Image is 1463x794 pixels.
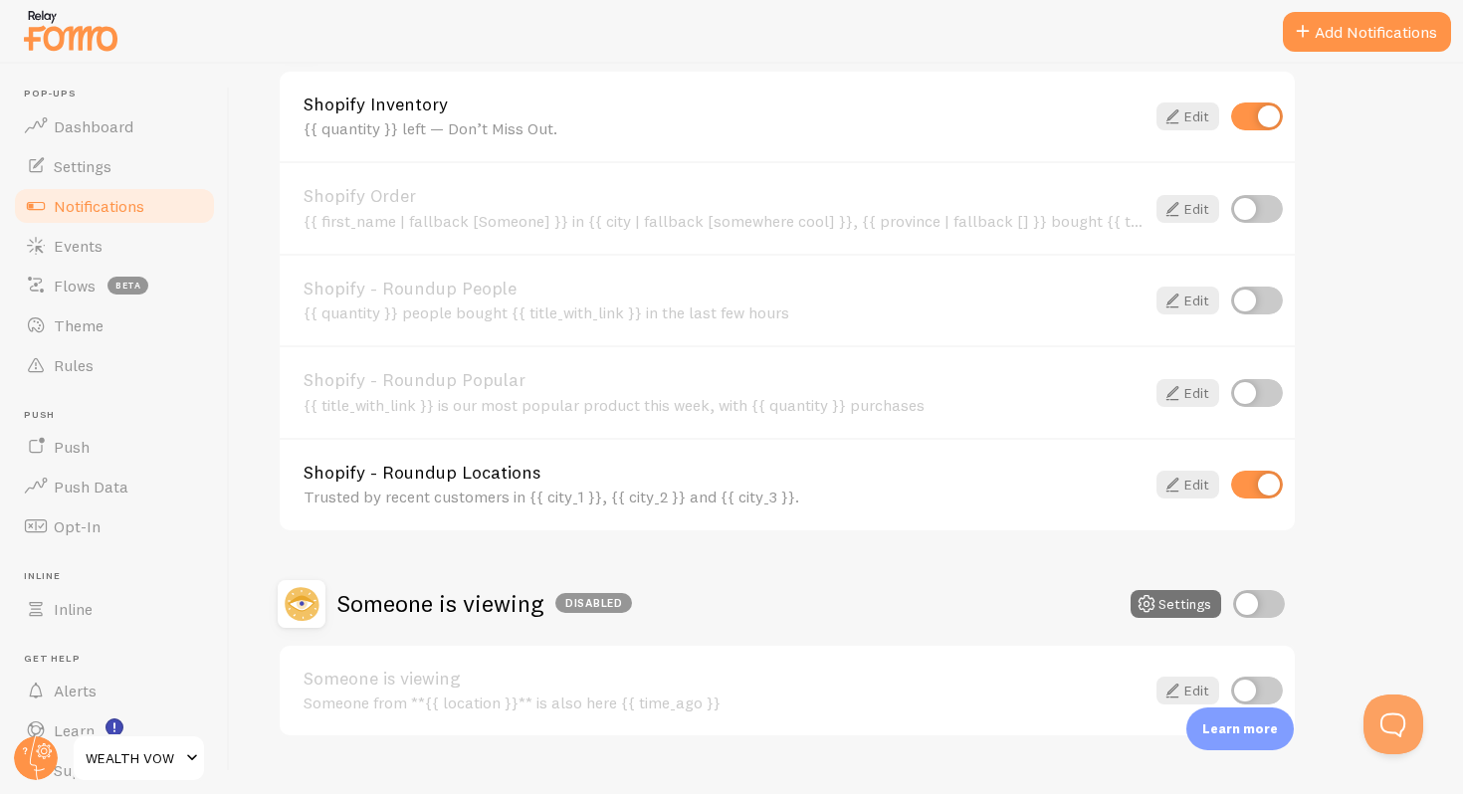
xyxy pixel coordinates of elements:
iframe: Help Scout Beacon - Open [1363,695,1423,754]
a: Settings [12,146,217,186]
div: Trusted by recent customers in {{ city_1 }}, {{ city_2 }} and {{ city_3 }}. [304,488,1145,505]
a: Shopify Inventory [304,96,1145,113]
a: Dashboard [12,106,217,146]
span: Rules [54,355,94,375]
a: Push Data [12,467,217,506]
span: Inline [24,570,217,583]
a: Shopify Order [304,187,1145,205]
span: Dashboard [54,116,133,136]
h2: Someone is viewing [337,588,632,619]
a: Edit [1156,379,1219,407]
a: WEALTH VOW [72,734,206,782]
p: Learn more [1202,719,1278,738]
span: Push Data [54,477,128,496]
span: Pop-ups [24,88,217,100]
button: Settings [1131,590,1221,618]
a: Shopify - Roundup People [304,280,1145,298]
a: Theme [12,305,217,345]
div: Learn more [1186,707,1294,750]
span: Notifications [54,196,144,216]
a: Edit [1156,287,1219,314]
span: Settings [54,156,111,176]
a: Shopify - Roundup Popular [304,371,1145,389]
a: Rules [12,345,217,385]
img: Someone is viewing [278,580,325,628]
span: Flows [54,276,96,296]
span: Opt-In [54,516,101,536]
a: Notifications [12,186,217,226]
span: Learn [54,720,95,740]
span: beta [107,277,148,295]
a: Someone is viewing [304,670,1145,688]
div: Someone from **{{ location }}** is also here {{ time_ago }} [304,694,1145,711]
span: Alerts [54,681,97,700]
a: Edit [1156,677,1219,704]
span: Get Help [24,653,217,666]
a: Inline [12,589,217,629]
a: Shopify - Roundup Locations [304,464,1145,482]
a: Edit [1156,102,1219,130]
div: {{ first_name | fallback [Someone] }} in {{ city | fallback [somewhere cool] }}, {{ province | fa... [304,212,1145,230]
div: {{ quantity }} people bought {{ title_with_link }} in the last few hours [304,303,1145,321]
img: fomo-relay-logo-orange.svg [21,5,120,56]
a: Alerts [12,671,217,710]
span: Push [54,437,90,457]
a: Flows beta [12,266,217,305]
span: Push [24,409,217,422]
div: {{ title_with_link }} is our most popular product this week, with {{ quantity }} purchases [304,396,1145,414]
a: Edit [1156,471,1219,498]
svg: <p>Watch New Feature Tutorials!</p> [105,718,123,736]
a: Events [12,226,217,266]
a: Learn [12,710,217,750]
a: Opt-In [12,506,217,546]
div: {{ quantity }} left — Don’t Miss Out. [304,119,1145,137]
span: Events [54,236,103,256]
a: Push [12,427,217,467]
span: Theme [54,315,104,335]
span: WEALTH VOW [86,746,180,770]
a: Edit [1156,195,1219,223]
span: Inline [54,599,93,619]
div: Disabled [555,593,632,613]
